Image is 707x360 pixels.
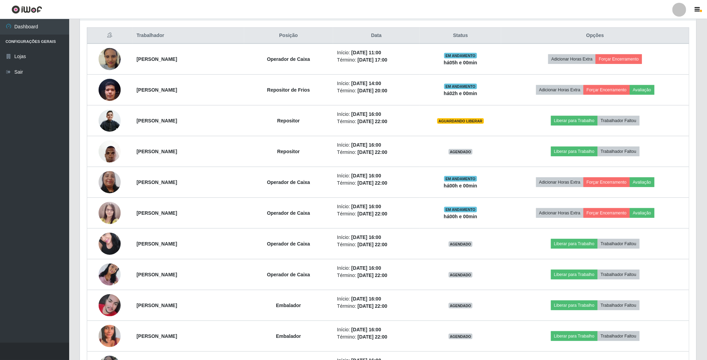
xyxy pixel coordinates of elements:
button: Trabalhador Faltou [598,331,640,341]
button: Trabalhador Faltou [598,147,640,156]
strong: Operador de Caixa [267,272,310,277]
strong: Repositor de Frios [267,87,310,93]
button: Avaliação [630,208,654,218]
img: 1740566003126.jpeg [99,75,121,104]
button: Trabalhador Faltou [598,301,640,310]
li: Início: [337,295,416,303]
time: [DATE] 16:00 [351,142,381,148]
strong: há 00 h e 00 min [444,183,477,188]
img: 1736377854897.jpeg [99,44,121,74]
time: [DATE] 14:00 [351,81,381,86]
img: 1701346720849.jpeg [99,159,121,205]
th: Opções [501,28,689,44]
time: [DATE] 22:00 [358,149,387,155]
button: Trabalhador Faltou [598,270,640,279]
strong: [PERSON_NAME] [137,333,177,339]
li: Início: [337,80,416,87]
button: Liberar para Trabalho [551,147,598,156]
th: Trabalhador [132,28,244,44]
time: [DATE] 20:00 [358,88,387,93]
img: 1744919453890.jpeg [99,260,121,289]
time: [DATE] 11:00 [351,50,381,55]
strong: [PERSON_NAME] [137,272,177,277]
strong: [PERSON_NAME] [137,241,177,247]
strong: Operador de Caixa [267,210,310,216]
strong: [PERSON_NAME] [137,210,177,216]
span: EM ANDAMENTO [444,84,477,89]
strong: Operador de Caixa [267,241,310,247]
time: [DATE] 22:00 [358,303,387,309]
li: Término: [337,333,416,341]
img: CoreUI Logo [11,5,42,14]
time: [DATE] 22:00 [358,119,387,124]
time: [DATE] 22:00 [358,242,387,247]
button: Liberar para Trabalho [551,239,598,249]
button: Forçar Encerramento [584,85,630,95]
strong: há 05 h e 00 min [444,60,477,65]
img: 1709723362610.jpeg [99,198,121,228]
span: AGUARDANDO LIBERAR [437,118,484,124]
time: [DATE] 16:00 [351,296,381,302]
li: Término: [337,210,416,218]
strong: há 00 h e 00 min [444,214,477,219]
strong: Operador de Caixa [267,56,310,62]
time: [DATE] 16:00 [351,173,381,178]
li: Início: [337,141,416,149]
li: Término: [337,56,416,64]
button: Avaliação [630,177,654,187]
li: Início: [337,265,416,272]
time: [DATE] 16:00 [351,327,381,332]
li: Término: [337,149,416,156]
span: EM ANDAMENTO [444,53,477,58]
button: Liberar para Trabalho [551,116,598,126]
button: Liberar para Trabalho [551,270,598,279]
button: Forçar Encerramento [584,177,630,187]
li: Início: [337,172,416,179]
span: AGENDADO [449,241,473,247]
button: Adicionar Horas Extra [548,54,596,64]
time: [DATE] 22:00 [358,211,387,216]
li: Término: [337,179,416,187]
li: Término: [337,272,416,279]
strong: Repositor [277,149,300,154]
li: Início: [337,203,416,210]
li: Início: [337,326,416,333]
strong: Repositor [277,118,300,123]
strong: Operador de Caixa [267,179,310,185]
time: [DATE] 16:00 [351,111,381,117]
li: Início: [337,234,416,241]
time: [DATE] 22:00 [358,180,387,186]
strong: [PERSON_NAME] [137,87,177,93]
button: Liberar para Trabalho [551,331,598,341]
span: AGENDADO [449,334,473,339]
time: [DATE] 16:00 [351,204,381,209]
span: AGENDADO [449,272,473,278]
img: 1745013048402.jpeg [99,316,121,356]
time: [DATE] 16:00 [351,265,381,271]
strong: [PERSON_NAME] [137,149,177,154]
img: 1746197830896.jpeg [99,229,121,258]
button: Forçar Encerramento [584,208,630,218]
span: AGENDADO [449,303,473,308]
strong: há 02 h e 00 min [444,91,477,96]
li: Término: [337,241,416,248]
th: Data [333,28,420,44]
button: Avaliação [630,85,654,95]
li: Início: [337,49,416,56]
button: Trabalhador Faltou [598,239,640,249]
img: 1735296854752.jpeg [99,294,121,316]
button: Adicionar Horas Extra [536,208,584,218]
time: [DATE] 17:00 [358,57,387,63]
li: Término: [337,303,416,310]
button: Liberar para Trabalho [551,301,598,310]
strong: Embalador [276,333,301,339]
button: Trabalhador Faltou [598,116,640,126]
time: [DATE] 22:00 [358,334,387,340]
strong: [PERSON_NAME] [137,118,177,123]
th: Posição [244,28,333,44]
span: EM ANDAMENTO [444,176,477,182]
span: EM ANDAMENTO [444,207,477,212]
li: Término: [337,118,416,125]
strong: [PERSON_NAME] [137,303,177,308]
strong: [PERSON_NAME] [137,56,177,62]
